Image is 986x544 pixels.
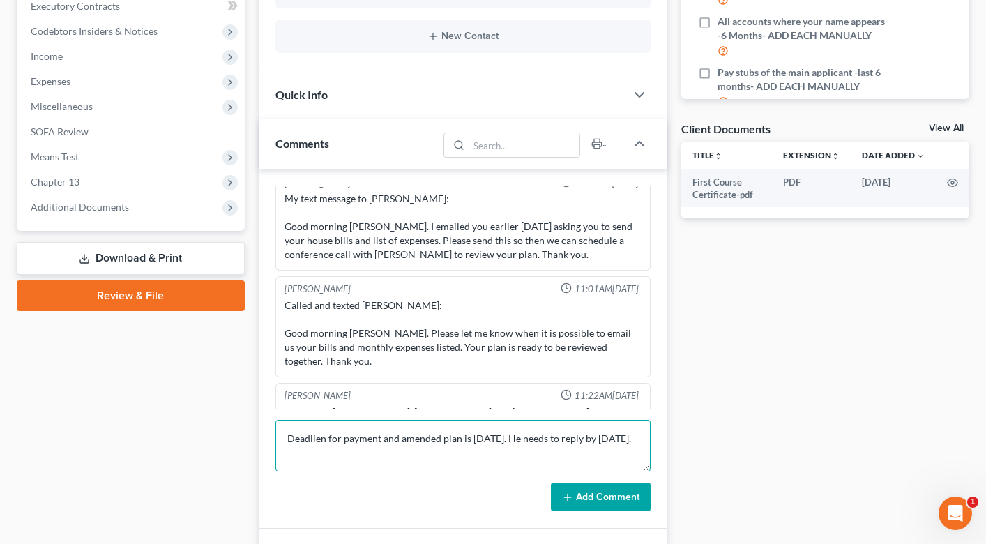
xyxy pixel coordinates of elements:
div: [PERSON_NAME] [285,389,351,402]
button: New Contact [287,31,639,42]
a: Download & Print [17,242,245,275]
i: unfold_more [831,152,840,160]
div: [PERSON_NAME] [285,282,351,296]
a: Date Added expand_more [862,150,925,160]
span: 11:01AM[DATE] [575,282,639,296]
span: Miscellaneous [31,100,93,112]
i: unfold_more [714,152,722,160]
span: All accounts where your name appears -6 Months- ADD EACH MANUALLY [718,15,886,43]
td: PDF [772,169,851,208]
div: Called and texted [PERSON_NAME]: Good morning [PERSON_NAME]. Please let me know when it is possib... [285,299,642,368]
a: Review & File [17,280,245,311]
td: First Course Certificate-pdf [681,169,772,208]
span: Additional Documents [31,201,129,213]
td: [DATE] [851,169,936,208]
input: Search... [469,133,579,157]
span: SOFA Review [31,126,89,137]
span: Expenses [31,75,70,87]
span: Quick Info [275,88,328,101]
button: Add Comment [551,483,651,512]
span: Chapter 13 [31,176,79,188]
a: SOFA Review [20,119,245,144]
span: Means Test [31,151,79,163]
span: Comments [275,137,329,150]
span: Codebtors Insiders & Notices [31,25,158,37]
a: View All [929,123,964,133]
div: Client Documents [681,121,771,136]
a: Extensionunfold_more [783,150,840,160]
span: Pay stubs of the main applicant -last 6 months- ADD EACH MANUALLY [718,66,886,93]
iframe: Intercom live chat [939,497,972,530]
span: 1 [967,497,978,508]
span: 11:22AM[DATE] [575,389,639,402]
div: My text message to [PERSON_NAME]: Good morning [PERSON_NAME]. I emailed you earlier [DATE] asking... [285,192,642,262]
a: Titleunfold_more [692,150,722,160]
span: Income [31,50,63,62]
i: expand_more [916,152,925,160]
